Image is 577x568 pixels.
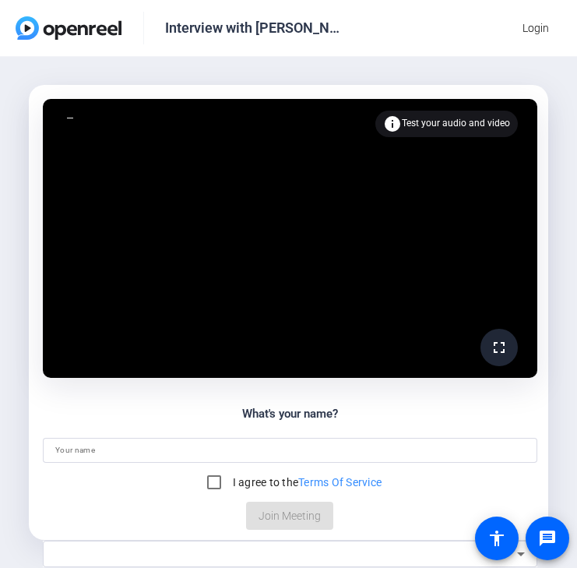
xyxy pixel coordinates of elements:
label: I agree to the [230,475,382,490]
mat-icon: info [383,115,402,133]
div: Interview with [PERSON_NAME], Legal & General [165,19,343,37]
div: What's your name? [242,405,338,423]
mat-icon: message [538,529,557,548]
span: Test your audio and video [402,118,510,129]
img: OpenReel logo [16,16,121,40]
button: Login [510,14,561,42]
a: Terms Of Service [298,476,382,489]
input: Your name [55,441,525,460]
span: Login [522,20,549,37]
mat-icon: fullscreen [490,338,508,357]
mat-icon: accessibility [487,529,506,548]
